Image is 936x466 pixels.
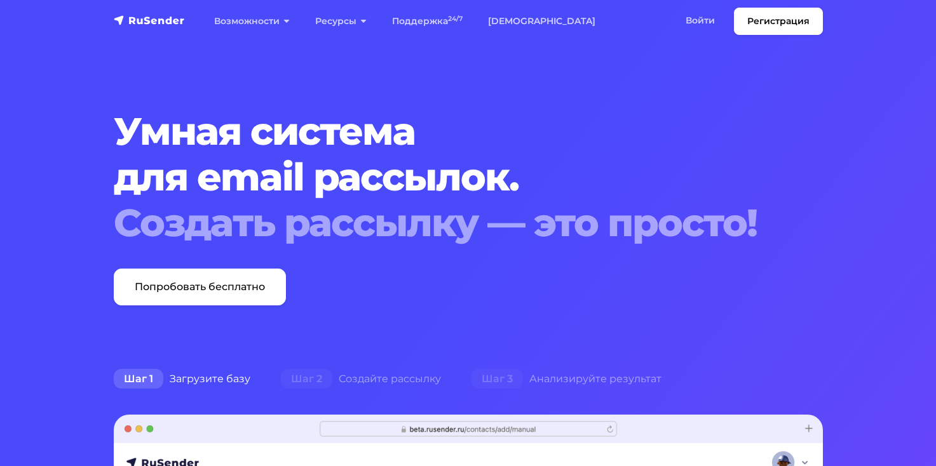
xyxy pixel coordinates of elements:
[379,8,475,34] a: Поддержка24/7
[471,369,523,389] span: Шаг 3
[302,8,379,34] a: Ресурсы
[114,14,185,27] img: RuSender
[734,8,823,35] a: Регистрация
[114,200,763,246] div: Создать рассылку — это просто!
[475,8,608,34] a: [DEMOGRAPHIC_DATA]
[201,8,302,34] a: Возможности
[114,109,763,246] h1: Умная система для email рассылок.
[266,366,456,392] div: Создайте рассылку
[98,366,266,392] div: Загрузите базу
[456,366,677,392] div: Анализируйте результат
[673,8,728,34] a: Войти
[114,369,163,389] span: Шаг 1
[114,269,286,305] a: Попробовать бесплатно
[281,369,332,389] span: Шаг 2
[448,15,463,23] sup: 24/7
